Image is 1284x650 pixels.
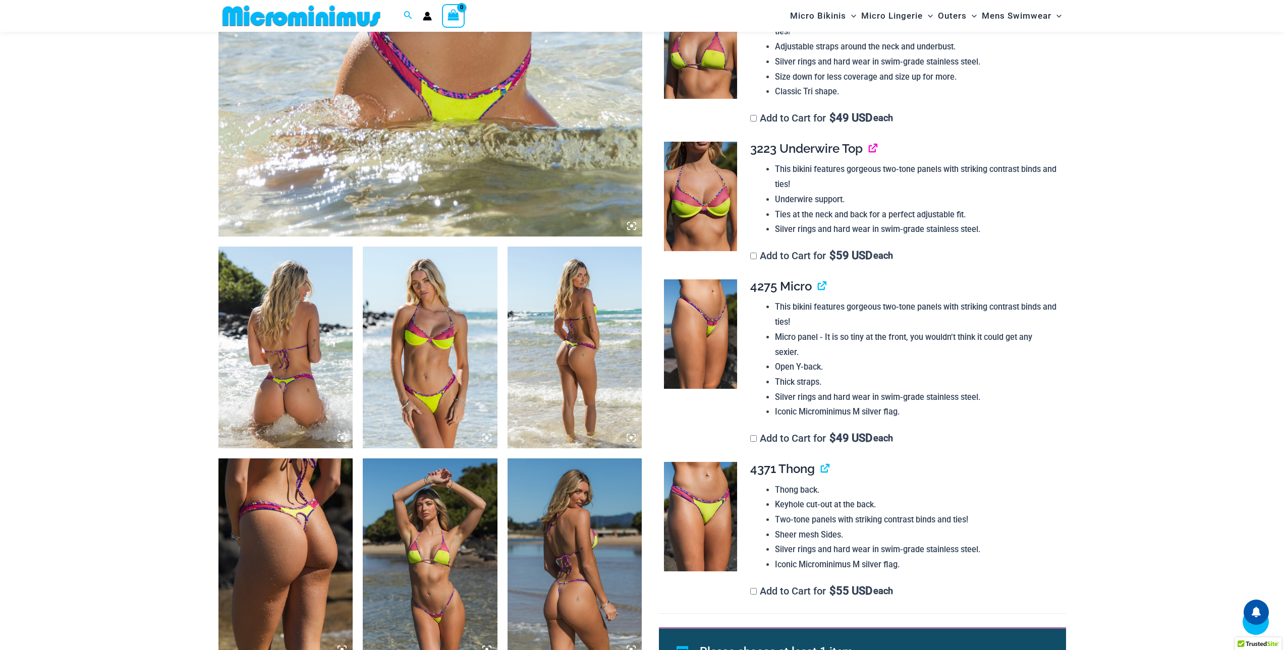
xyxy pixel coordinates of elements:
a: Account icon link [423,12,432,21]
img: Coastal Bliss Leopard Sunset 3223 Underwire Top 4371 Thong [508,247,642,448]
span: Micro Bikinis [790,3,846,29]
li: Iconic Microminimus M silver flag. [775,557,1057,572]
span: 3223 Underwire Top [750,141,863,156]
li: Underwire support. [775,192,1057,207]
span: $ [829,111,836,124]
li: Silver rings and hard wear in swim-grade stainless steel. [775,222,1057,237]
li: Sheer mesh Sides. [775,527,1057,543]
li: Size down for less coverage and size up for more. [775,70,1057,85]
span: $ [829,584,836,597]
span: $ [829,249,836,262]
span: 4371 Thong [750,461,815,476]
a: Mens SwimwearMenu ToggleMenu Toggle [979,3,1064,29]
span: each [873,251,893,261]
a: Micro BikinisMenu ToggleMenu Toggle [788,3,859,29]
a: View Shopping Cart, empty [442,4,465,27]
li: Thick straps. [775,375,1057,390]
span: 55 USD [829,586,872,596]
img: Coastal Bliss Leopard Sunset 3223 Underwire Top 4371 Thong [363,247,497,448]
span: Mens Swimwear [982,3,1051,29]
span: Menu Toggle [1051,3,1062,29]
input: Add to Cart for$55 USD each [750,588,757,595]
label: Add to Cart for [750,250,893,262]
li: Silver rings and hard wear in swim-grade stainless steel. [775,390,1057,405]
li: Silver rings and hard wear in swim-grade stainless steel. [775,54,1057,70]
span: 4275 Micro [750,279,812,293]
nav: Site Navigation [786,2,1066,30]
span: Menu Toggle [923,3,933,29]
span: 49 USD [829,113,872,123]
li: Open Y-back. [775,360,1057,375]
a: OutersMenu ToggleMenu Toggle [935,3,979,29]
li: Iconic Microminimus M silver flag. [775,404,1057,420]
img: MM SHOP LOGO FLAT [218,5,384,27]
img: Coastal Bliss Leopard Sunset 3171 Tri Top 4371 Thong Bikini [218,247,353,448]
img: Coastal Bliss Leopard Sunset Thong Bikini [664,462,737,572]
span: Micro Lingerie [861,3,923,29]
li: Thong back. [775,483,1057,498]
span: each [873,113,893,123]
label: Add to Cart for [750,112,893,124]
li: Two-tone panels with striking contrast binds and ties! [775,512,1057,527]
input: Add to Cart for$59 USD each [750,253,757,259]
img: Coastal Bliss Leopard Sunset 3223 Underwire Top [664,142,737,252]
input: Add to Cart for$49 USD each [750,435,757,442]
li: This bikini features gorgeous two-tone panels with striking contrast binds and ties! [775,300,1057,329]
li: Adjustable straps around the neck and underbust. [775,39,1057,54]
li: This bikini features gorgeous two-tone panels with striking contrast binds and ties! [775,162,1057,192]
label: Add to Cart for [750,585,893,597]
img: Coastal Bliss Leopard Sunset 4275 Micro Bikini [664,279,737,389]
li: Micro panel - It is so tiny at the front, you wouldn’t think it could get any sexier. [775,330,1057,360]
a: Search icon link [404,10,413,22]
span: Outers [938,3,967,29]
span: Menu Toggle [846,3,856,29]
li: Keyhole cut-out at the back. [775,497,1057,512]
li: Ties at the neck and back for a perfect adjustable fit. [775,207,1057,222]
span: 59 USD [829,251,872,261]
span: $ [829,432,836,444]
input: Add to Cart for$49 USD each [750,115,757,122]
span: each [873,433,893,443]
span: each [873,586,893,596]
span: 49 USD [829,433,872,443]
li: Silver rings and hard wear in swim-grade stainless steel. [775,542,1057,557]
a: Micro LingerieMenu ToggleMenu Toggle [859,3,935,29]
label: Add to Cart for [750,432,893,444]
span: Menu Toggle [967,3,977,29]
li: Classic Tri shape. [775,84,1057,99]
